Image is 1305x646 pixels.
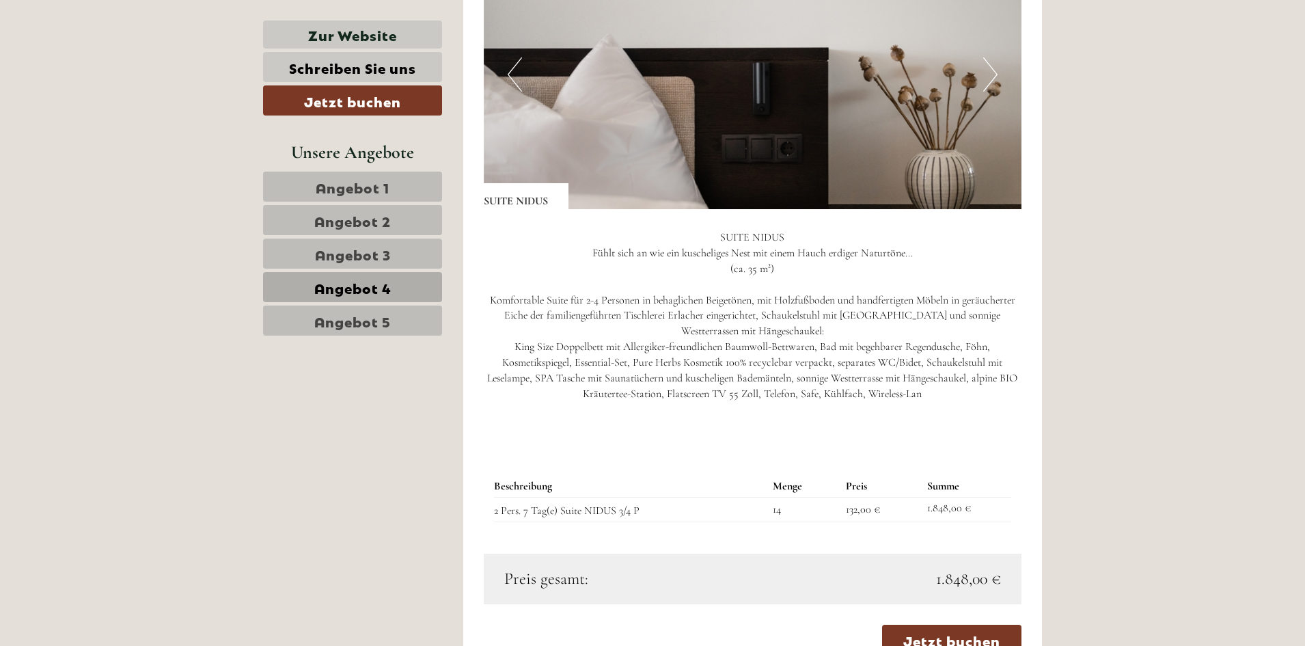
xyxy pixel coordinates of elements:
span: Angebot 5 [314,311,391,330]
button: Previous [508,57,522,92]
div: Unsere Angebote [263,139,442,165]
span: 1.848,00 € [936,567,1001,591]
td: 14 [767,498,840,522]
span: Angebot 1 [316,177,389,196]
a: Zur Website [263,21,442,49]
span: Angebot 4 [314,278,391,297]
td: 1.848,00 € [922,498,1011,522]
div: [GEOGRAPHIC_DATA] [20,40,194,51]
th: Summe [922,476,1011,497]
a: Jetzt buchen [263,85,442,116]
th: Menge [767,476,840,497]
div: SUITE NIDUS [484,183,568,209]
span: Angebot 3 [315,244,391,263]
button: Senden [443,354,538,384]
div: Guten Tag, wie können wir Ihnen helfen? [10,37,201,79]
div: Preis gesamt: [494,567,753,591]
td: 2 Pers. 7 Tag(e) Suite NIDUS 3/4 P [494,498,767,522]
a: Schreiben Sie uns [263,52,442,82]
small: 16:18 [20,66,194,76]
button: Next [983,57,998,92]
span: Angebot 2 [314,211,391,230]
th: Preis [840,476,922,497]
div: [DATE] [245,10,294,33]
p: SUITE NIDUS Fühlt sich an wie ein kuscheliges Nest mit einem Hauch erdiger Naturtöne... (ca. 35 m... [484,230,1022,417]
th: Beschreibung [494,476,767,497]
span: 132,00 € [846,502,880,516]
